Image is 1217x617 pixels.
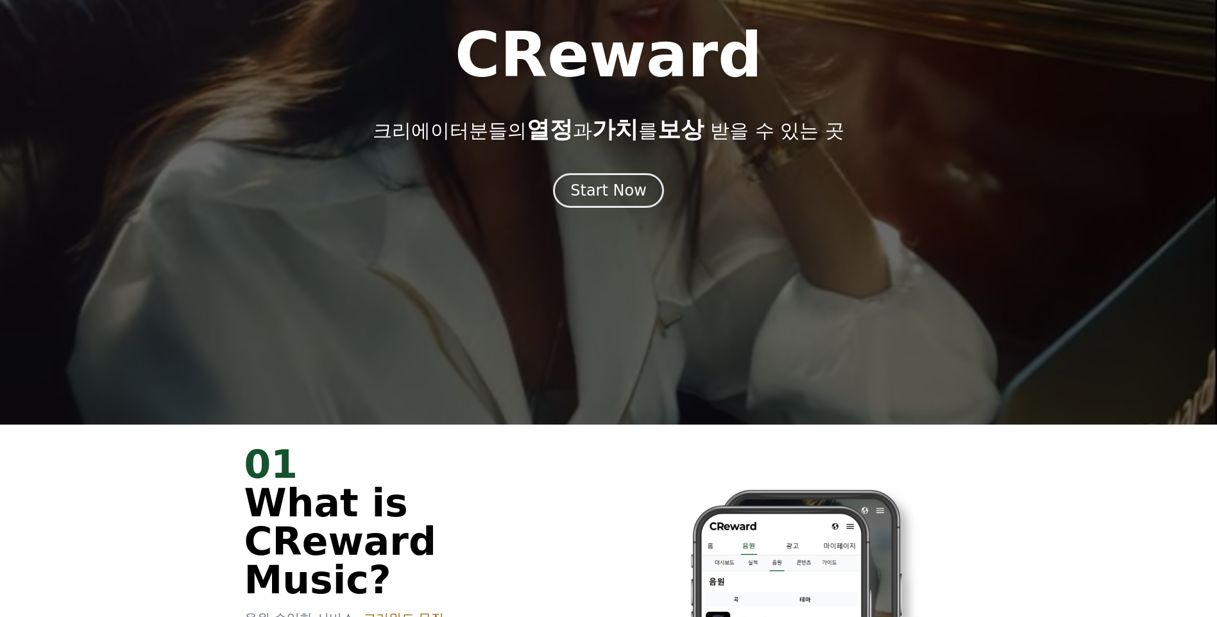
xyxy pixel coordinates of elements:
span: 보상 [658,116,704,142]
div: 01 [244,445,593,484]
span: What is CReward Music? [244,480,436,602]
a: Start Now [553,186,664,198]
span: 가치 [592,116,638,142]
button: Start Now [553,173,664,208]
span: 열정 [527,116,573,142]
div: Start Now [570,180,647,201]
p: 크리에이터분들의 과 를 받을 수 있는 곳 [373,117,844,142]
h1: CReward [455,24,762,86]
